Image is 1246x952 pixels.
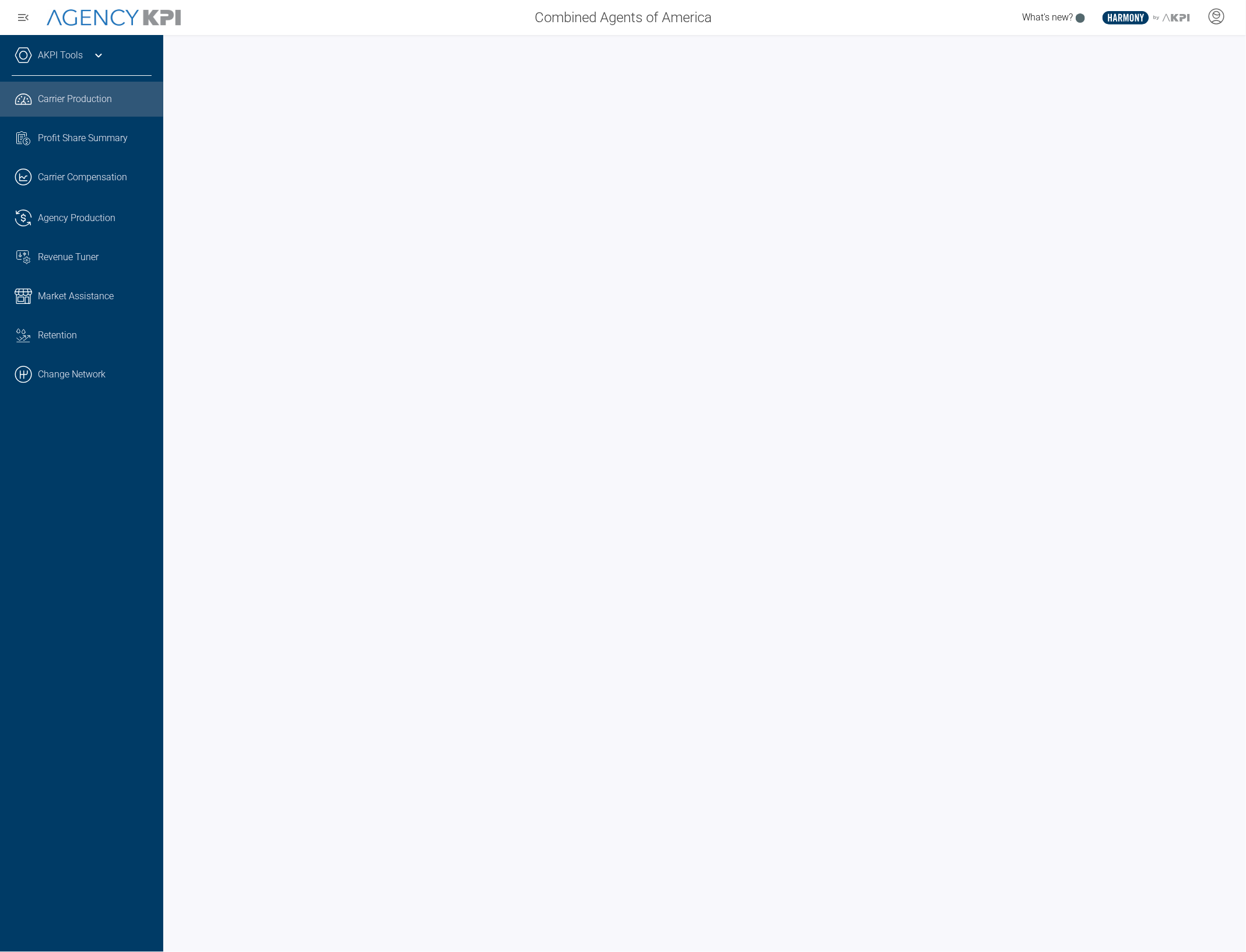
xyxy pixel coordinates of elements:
span: Agency Production [38,211,115,225]
span: Combined Agents of America [535,7,712,28]
span: Profit Share Summary [38,131,128,145]
div: Retention [38,328,152,342]
a: AKPI Tools [38,48,83,62]
span: Market Assistance [38,289,114,303]
span: What's new? [1022,12,1073,23]
span: Revenue Tuner [38,250,99,264]
span: Carrier Compensation [38,170,127,184]
img: AgencyKPI [47,9,181,26]
span: Carrier Production [38,92,112,106]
